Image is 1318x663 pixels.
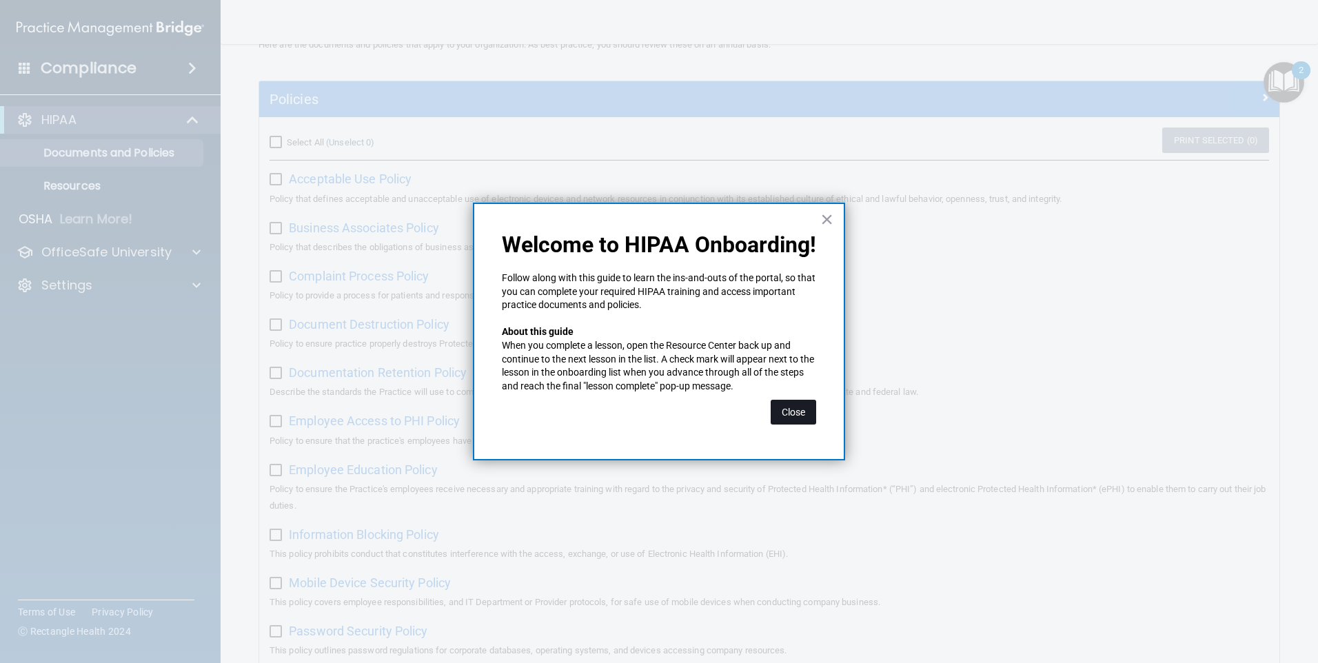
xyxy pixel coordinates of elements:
[502,326,574,337] strong: About this guide
[502,272,816,312] p: Follow along with this guide to learn the ins-and-outs of the portal, so that you can complete yo...
[1079,565,1301,620] iframe: Drift Widget Chat Controller
[502,339,816,393] p: When you complete a lesson, open the Resource Center back up and continue to the next lesson in t...
[502,232,816,258] p: Welcome to HIPAA Onboarding!
[771,400,816,425] button: Close
[820,208,833,230] button: Close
